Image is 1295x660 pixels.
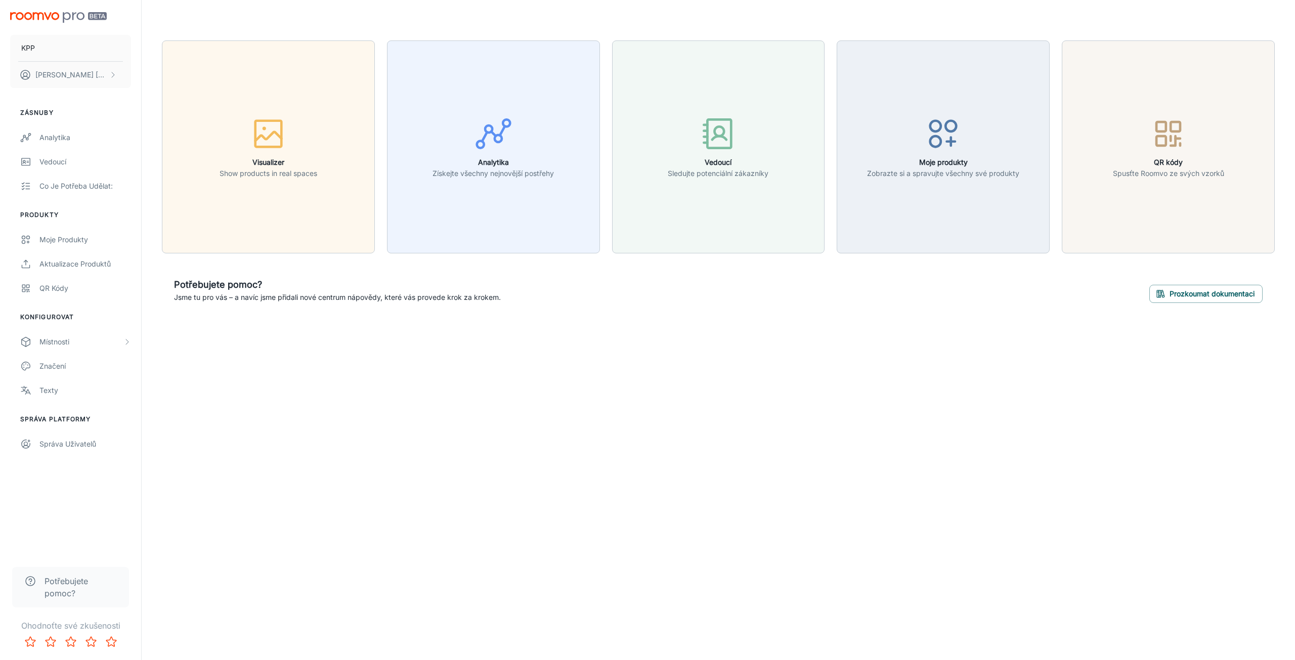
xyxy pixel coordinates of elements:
[174,292,501,303] p: Jsme tu pro vás – a navíc jsme přidali nové centrum nápovědy, které vás provede krok za krokem.
[35,69,107,80] p: [PERSON_NAME] [PERSON_NAME]
[39,132,131,143] div: Analytika
[867,168,1019,179] p: Zobrazte si a spravujte všechny své produkty
[21,42,35,54] p: KPP
[1149,288,1263,298] a: Prozkoumat dokumentaci
[1062,40,1275,253] button: QR kódySpusťte Roomvo ze svých vzorků
[433,168,554,179] p: Získejte všechny nejnovější postřehy
[1113,157,1224,168] h6: QR kódy
[1149,285,1263,303] button: Prozkoumat dokumentaci
[220,168,317,179] p: Show products in real spaces
[39,234,131,245] div: Moje produkty
[668,157,768,168] h6: Vedoucí
[433,157,554,168] h6: Analytika
[837,141,1050,151] a: Moje produktyZobrazte si a spravujte všechny své produkty
[612,40,825,253] button: VedoucíSledujte potenciální zákazníky
[837,40,1050,253] button: Moje produktyZobrazte si a spravujte všechny své produkty
[1062,141,1275,151] a: QR kódySpusťte Roomvo ze svých vzorků
[39,283,131,294] div: QR kódy
[867,157,1019,168] h6: Moje produkty
[387,141,600,151] a: AnalytikaZískejte všechny nejnovější postřehy
[668,168,768,179] p: Sledujte potenciální zákazníky
[39,181,131,192] div: Co je potřeba udělat:
[174,278,501,292] h6: Potřebujete pomoc?
[10,35,131,61] button: KPP
[39,336,123,347] div: Místnosti
[39,258,131,270] div: Aktualizace produktů
[612,141,825,151] a: VedoucíSledujte potenciální zákazníky
[10,62,131,88] button: [PERSON_NAME] [PERSON_NAME]
[39,156,131,167] div: Vedoucí
[387,40,600,253] button: AnalytikaZískejte všechny nejnovější postřehy
[1113,168,1224,179] p: Spusťte Roomvo ze svých vzorků
[10,12,107,23] img: Roomvo PRO Beta
[220,157,317,168] h6: Visualizer
[162,40,375,253] button: VisualizerShow products in real spaces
